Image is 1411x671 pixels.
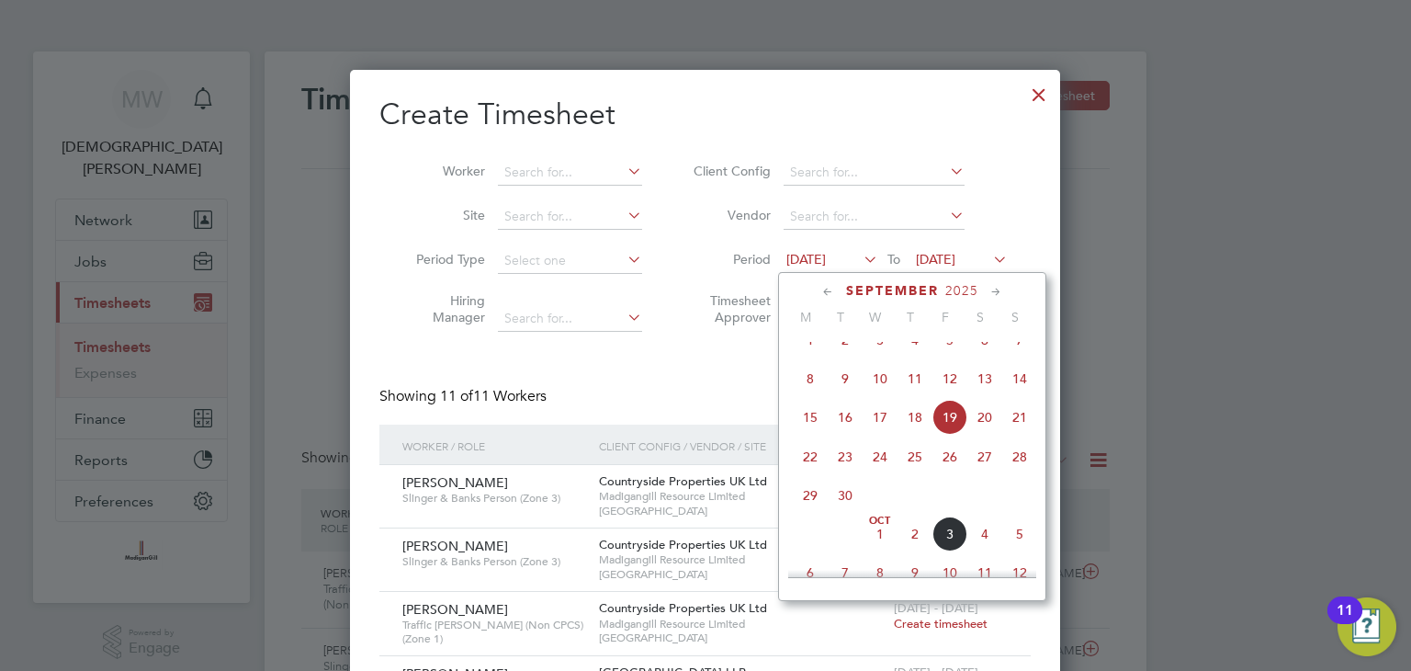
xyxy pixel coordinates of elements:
[1002,400,1037,435] span: 21
[897,439,932,474] span: 25
[440,387,547,405] span: 11 Workers
[967,400,1002,435] span: 20
[863,517,897,526] span: Oct
[1002,361,1037,396] span: 14
[599,567,885,582] span: [GEOGRAPHIC_DATA]
[863,555,897,590] span: 8
[402,163,485,179] label: Worker
[599,489,885,504] span: Madigangill Resource Limited
[828,478,863,513] span: 30
[932,439,967,474] span: 26
[828,555,863,590] span: 7
[858,309,893,325] span: W
[594,425,889,467] div: Client Config / Vendor / Site
[402,601,508,618] span: [PERSON_NAME]
[688,292,771,325] label: Timesheet Approver
[379,387,550,406] div: Showing
[945,283,978,299] span: 2025
[498,306,642,332] input: Search for...
[963,309,998,325] span: S
[402,207,485,223] label: Site
[784,204,965,230] input: Search for...
[967,439,1002,474] span: 27
[897,517,932,552] span: 2
[1337,610,1353,634] div: 11
[967,361,1002,396] span: 13
[784,160,965,186] input: Search for...
[599,537,767,552] span: Countryside Properties UK Ltd
[599,631,885,645] span: [GEOGRAPHIC_DATA]
[1002,555,1037,590] span: 12
[932,517,967,552] span: 3
[863,439,897,474] span: 24
[688,163,771,179] label: Client Config
[498,248,642,274] input: Select one
[863,361,897,396] span: 10
[793,361,828,396] span: 8
[897,555,932,590] span: 9
[599,552,885,567] span: Madigangill Resource Limited
[932,400,967,435] span: 19
[379,96,1031,134] h2: Create Timesheet
[967,517,1002,552] span: 4
[688,251,771,267] label: Period
[863,517,897,552] span: 1
[932,361,967,396] span: 12
[823,309,858,325] span: T
[897,400,932,435] span: 18
[402,491,585,506] span: Slinger & Banks Person (Zone 3)
[1002,439,1037,474] span: 28
[882,247,906,271] span: To
[863,400,897,435] span: 17
[793,478,828,513] span: 29
[599,473,767,489] span: Countryside Properties UK Ltd
[402,618,585,646] span: Traffic [PERSON_NAME] (Non CPCS) (Zone 1)
[402,251,485,267] label: Period Type
[402,474,508,491] span: [PERSON_NAME]
[928,309,963,325] span: F
[793,439,828,474] span: 22
[440,387,473,405] span: 11 of
[793,400,828,435] span: 15
[932,555,967,590] span: 10
[402,292,485,325] label: Hiring Manager
[793,555,828,590] span: 6
[788,309,823,325] span: M
[599,600,767,616] span: Countryside Properties UK Ltd
[402,538,508,554] span: [PERSON_NAME]
[998,309,1033,325] span: S
[828,400,863,435] span: 16
[498,160,642,186] input: Search for...
[402,554,585,569] span: Slinger & Banks Person (Zone 3)
[828,439,863,474] span: 23
[967,555,1002,590] span: 11
[1002,517,1037,552] span: 5
[894,616,988,631] span: Create timesheet
[897,361,932,396] span: 11
[894,600,978,616] span: [DATE] - [DATE]
[398,425,594,467] div: Worker / Role
[498,204,642,230] input: Search for...
[599,617,885,631] span: Madigangill Resource Limited
[916,251,955,267] span: [DATE]
[786,251,826,267] span: [DATE]
[846,283,939,299] span: September
[599,504,885,518] span: [GEOGRAPHIC_DATA]
[1338,597,1396,656] button: Open Resource Center, 11 new notifications
[688,207,771,223] label: Vendor
[828,361,863,396] span: 9
[893,309,928,325] span: T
